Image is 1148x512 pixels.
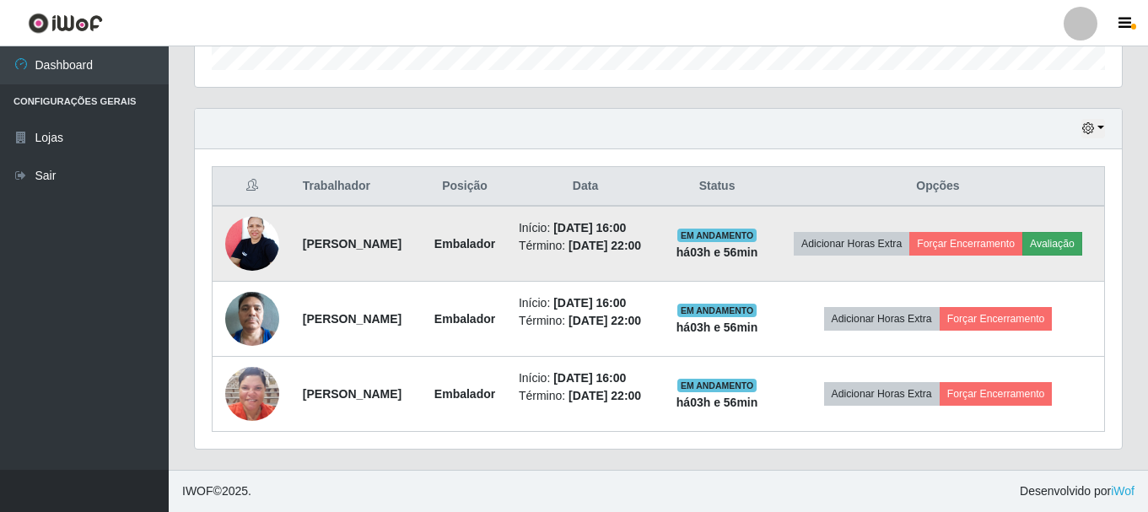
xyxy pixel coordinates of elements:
[519,294,652,312] li: Início:
[509,167,662,207] th: Data
[1020,482,1135,500] span: Desenvolvido por
[225,283,279,354] img: 1720641166740.jpeg
[519,219,652,237] li: Início:
[569,239,641,252] time: [DATE] 22:00
[519,237,652,255] li: Término:
[182,484,213,498] span: IWOF
[677,379,757,392] span: EM ANDAMENTO
[182,482,251,500] span: © 2025 .
[940,307,1053,331] button: Forçar Encerramento
[677,304,757,317] span: EM ANDAMENTO
[676,396,758,409] strong: há 03 h e 56 min
[303,312,402,326] strong: [PERSON_NAME]
[940,382,1053,406] button: Forçar Encerramento
[553,296,626,310] time: [DATE] 16:00
[676,321,758,334] strong: há 03 h e 56 min
[293,167,421,207] th: Trabalhador
[676,245,758,259] strong: há 03 h e 56 min
[519,387,652,405] li: Término:
[434,237,495,251] strong: Embalador
[824,382,940,406] button: Adicionar Horas Extra
[677,229,757,242] span: EM ANDAMENTO
[303,237,402,251] strong: [PERSON_NAME]
[794,232,909,256] button: Adicionar Horas Extra
[662,167,772,207] th: Status
[909,232,1022,256] button: Forçar Encerramento
[553,371,626,385] time: [DATE] 16:00
[824,307,940,331] button: Adicionar Horas Extra
[434,312,495,326] strong: Embalador
[569,389,641,402] time: [DATE] 22:00
[1111,484,1135,498] a: iWof
[553,221,626,234] time: [DATE] 16:00
[569,314,641,327] time: [DATE] 22:00
[225,367,279,421] img: 1732392011322.jpeg
[519,312,652,330] li: Término:
[772,167,1105,207] th: Opções
[421,167,509,207] th: Posição
[519,369,652,387] li: Início:
[434,387,495,401] strong: Embalador
[28,13,103,34] img: CoreUI Logo
[225,207,279,279] img: 1705883176470.jpeg
[1022,232,1082,256] button: Avaliação
[303,387,402,401] strong: [PERSON_NAME]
